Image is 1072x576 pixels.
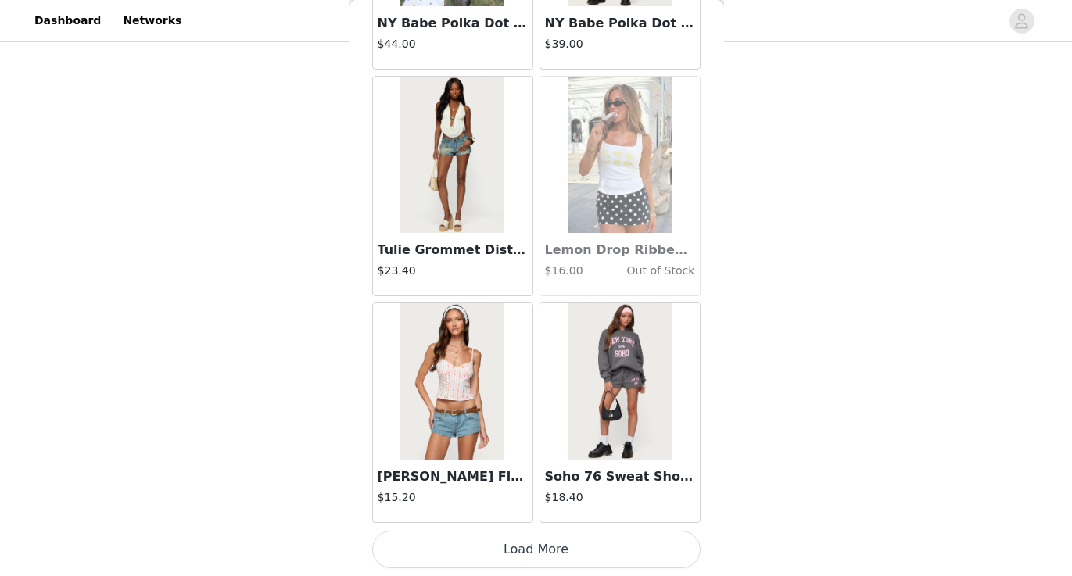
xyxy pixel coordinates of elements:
[378,489,528,506] h4: $15.20
[545,36,695,52] h4: $39.00
[378,36,528,52] h4: $44.00
[545,263,595,279] h4: $16.00
[545,14,695,33] h3: NY Babe Polka Dot Sweatpants
[378,241,528,259] h3: Tulie Grommet Distressed Denim Shorts
[568,77,672,233] img: Lemon Drop Ribbed Tank Top
[1014,9,1029,34] div: avatar
[595,263,695,279] h4: Out of Stock
[372,531,701,568] button: Load More
[545,467,695,486] h3: Soho 76 Sweat Shorts
[400,77,504,233] img: Tulie Grommet Distressed Denim Shorts
[25,3,110,38] a: Dashboard
[545,241,695,259] h3: Lemon Drop Ribbed Tank Top
[568,303,672,460] img: Soho 76 Sweat Shorts
[378,263,528,279] h4: $23.40
[113,3,191,38] a: Networks
[378,467,528,486] h3: [PERSON_NAME] Floral Striped Backless Top
[378,14,528,33] h3: NY Babe Polka Dot Hoodie
[400,303,504,460] img: Raia Floral Striped Backless Top
[545,489,695,506] h4: $18.40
